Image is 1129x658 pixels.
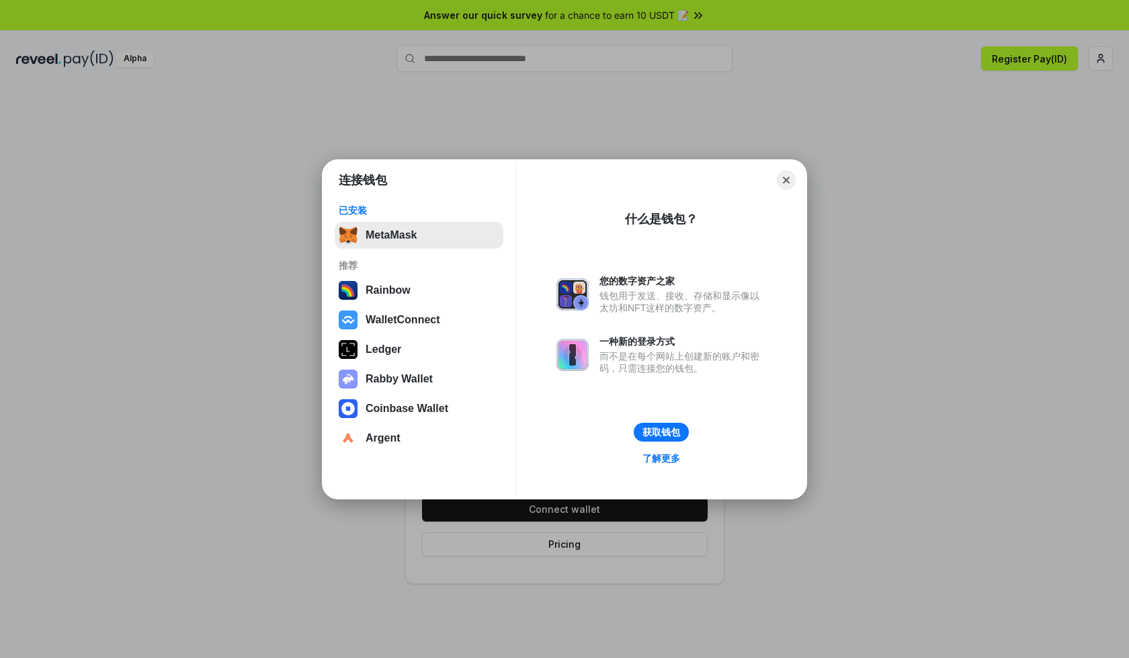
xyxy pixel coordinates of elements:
[556,339,589,371] img: svg+xml,%3Csvg%20xmlns%3D%22http%3A%2F%2Fwww.w3.org%2F2000%2Fsvg%22%20fill%3D%22none%22%20viewBox...
[599,350,766,374] div: 而不是在每个网站上创建新的账户和密码，只需连接您的钱包。
[642,452,680,464] div: 了解更多
[339,204,499,216] div: 已安装
[335,366,503,393] button: Rabby Wallet
[634,450,688,467] a: 了解更多
[335,277,503,304] button: Rainbow
[339,340,358,359] img: svg+xml,%3Csvg%20xmlns%3D%22http%3A%2F%2Fwww.w3.org%2F2000%2Fsvg%22%20width%3D%2228%22%20height%3...
[339,259,499,272] div: 推荐
[339,429,358,448] img: svg+xml,%3Csvg%20width%3D%2228%22%20height%3D%2228%22%20viewBox%3D%220%200%2028%2028%22%20fill%3D...
[335,336,503,363] button: Ledger
[339,311,358,329] img: svg+xml,%3Csvg%20width%3D%2228%22%20height%3D%2228%22%20viewBox%3D%220%200%2028%2028%22%20fill%3D...
[366,432,401,444] div: Argent
[339,172,387,188] h1: 连接钱包
[335,425,503,452] button: Argent
[366,403,448,415] div: Coinbase Wallet
[366,343,401,356] div: Ledger
[339,399,358,418] img: svg+xml,%3Csvg%20width%3D%2228%22%20height%3D%2228%22%20viewBox%3D%220%200%2028%2028%22%20fill%3D...
[335,395,503,422] button: Coinbase Wallet
[777,171,796,190] button: Close
[339,226,358,245] img: svg+xml,%3Csvg%20fill%3D%22none%22%20height%3D%2233%22%20viewBox%3D%220%200%2035%2033%22%20width%...
[335,306,503,333] button: WalletConnect
[366,284,411,296] div: Rainbow
[599,290,766,314] div: 钱包用于发送、接收、存储和显示像以太坊和NFT这样的数字资产。
[625,211,698,227] div: 什么是钱包？
[599,275,766,287] div: 您的数字资产之家
[339,370,358,388] img: svg+xml,%3Csvg%20xmlns%3D%22http%3A%2F%2Fwww.w3.org%2F2000%2Fsvg%22%20fill%3D%22none%22%20viewBox...
[642,426,680,438] div: 获取钱包
[556,278,589,311] img: svg+xml,%3Csvg%20xmlns%3D%22http%3A%2F%2Fwww.w3.org%2F2000%2Fsvg%22%20fill%3D%22none%22%20viewBox...
[366,373,433,385] div: Rabby Wallet
[634,423,689,442] button: 获取钱包
[366,314,440,326] div: WalletConnect
[339,281,358,300] img: svg+xml,%3Csvg%20width%3D%22120%22%20height%3D%22120%22%20viewBox%3D%220%200%20120%20120%22%20fil...
[599,335,766,347] div: 一种新的登录方式
[366,229,417,241] div: MetaMask
[335,222,503,249] button: MetaMask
